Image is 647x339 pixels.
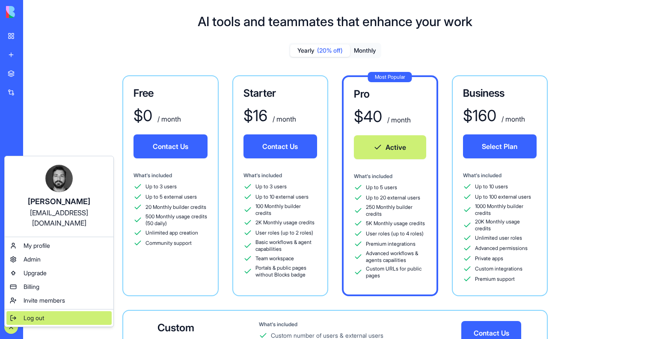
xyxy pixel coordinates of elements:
span: My profile [24,241,50,250]
span: Invite members [24,296,65,305]
a: Billing [6,280,112,294]
span: Billing [24,282,39,291]
a: My profile [6,239,112,253]
div: [PERSON_NAME] [13,196,105,208]
img: ACg8ocLgOF4bjOymJxKawdIdklYA68NjYQoKYxjRny7HkDiFQmphKnKP_Q=s96-c [45,165,73,192]
a: Admin [6,253,112,266]
a: Upgrade [6,266,112,280]
span: Upgrade [24,269,47,277]
a: [PERSON_NAME][EMAIL_ADDRESS][DOMAIN_NAME] [6,158,112,235]
span: Log out [24,314,44,322]
a: Invite members [6,294,112,307]
span: Admin [24,255,41,264]
div: [EMAIL_ADDRESS][DOMAIN_NAME] [13,208,105,228]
